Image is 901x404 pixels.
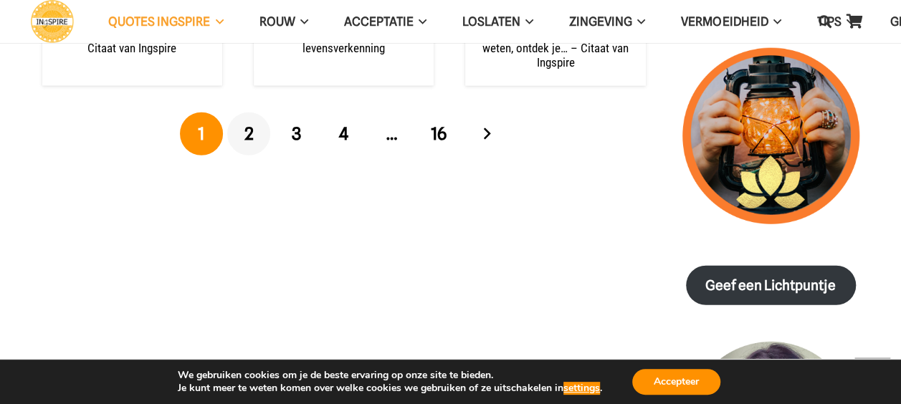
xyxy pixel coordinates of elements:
[811,4,839,39] a: Zoeken
[705,277,836,294] strong: Geef een Lichtpuntje
[210,4,223,39] span: QUOTES INGSPIRE Menu
[323,112,366,155] a: Pagina 4
[370,112,413,155] span: …
[854,357,890,393] a: Terug naar top
[417,112,460,155] a: Pagina 16
[198,123,204,144] span: 1
[768,4,781,39] span: VERMOEIDHEID Menu
[414,4,426,39] span: Acceptatie Menu
[180,112,223,155] span: Pagina 1
[90,4,241,40] a: QUOTES INGSPIREQUOTES INGSPIRE Menu
[681,14,768,29] span: VERMOEIDHEID
[292,123,301,144] span: 3
[563,382,600,395] button: settings
[70,11,195,55] a: Rusten in wat is, is onze acceptatie van het leven – Citaat van Ingspire
[841,4,854,39] span: TIPS Menu
[275,112,318,155] a: Pagina 3
[431,123,447,144] span: 16
[344,14,414,29] span: Acceptatie
[686,266,856,305] a: Geef een Lichtpuntje
[295,4,308,39] span: ROUW Menu
[632,369,720,395] button: Accepteer
[278,11,410,55] a: Zingeving is een dynamisch proces van acceptatie en levensverkenning
[444,4,551,40] a: LoslatenLoslaten Menu
[241,4,325,40] a: ROUWROUW Menu
[632,4,645,39] span: Zingeving Menu
[108,14,210,29] span: QUOTES INGSPIRE
[178,369,602,382] p: We gebruiken cookies om je de beste ervaring op onze site te bieden.
[259,14,295,29] span: ROUW
[178,382,602,395] p: Je kunt meer te weten komen over welke cookies we gebruiken of ze uitschakelen in .
[326,4,444,40] a: AcceptatieAcceptatie Menu
[227,112,270,155] a: Pagina 2
[569,14,632,29] span: Zingeving
[798,4,872,40] a: TIPSTIPS Menu
[339,123,348,144] span: 4
[520,4,533,39] span: Loslaten Menu
[663,4,798,40] a: VERMOEIDHEIDVERMOEIDHEID Menu
[682,48,859,225] img: lichtpuntjes voor in donkere tijden
[551,4,663,40] a: ZingevingZingeving Menu
[244,123,254,144] span: 2
[462,14,520,29] span: Loslaten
